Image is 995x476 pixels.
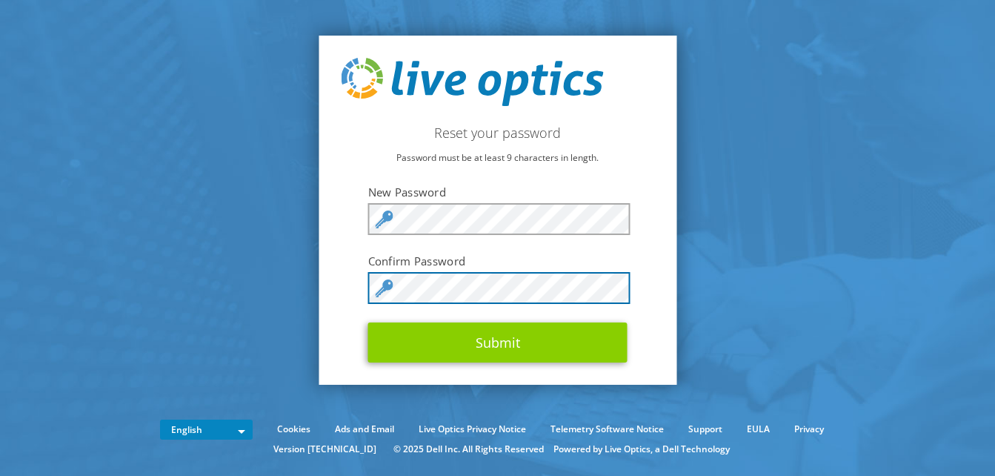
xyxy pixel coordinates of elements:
[407,421,537,437] a: Live Optics Privacy Notice
[341,58,603,107] img: live_optics_svg.svg
[368,185,628,199] label: New Password
[368,323,628,363] button: Submit
[736,421,781,437] a: EULA
[783,421,835,437] a: Privacy
[341,150,654,166] p: Password must be at least 9 characters in length.
[266,441,384,457] li: Version [TECHNICAL_ID]
[368,254,628,268] label: Confirm Password
[266,421,322,437] a: Cookies
[386,441,551,457] li: © 2025 Dell Inc. All Rights Reserved
[341,125,654,141] h2: Reset your password
[324,421,405,437] a: Ads and Email
[677,421,733,437] a: Support
[539,421,675,437] a: Telemetry Software Notice
[553,441,730,457] li: Powered by Live Optics, a Dell Technology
